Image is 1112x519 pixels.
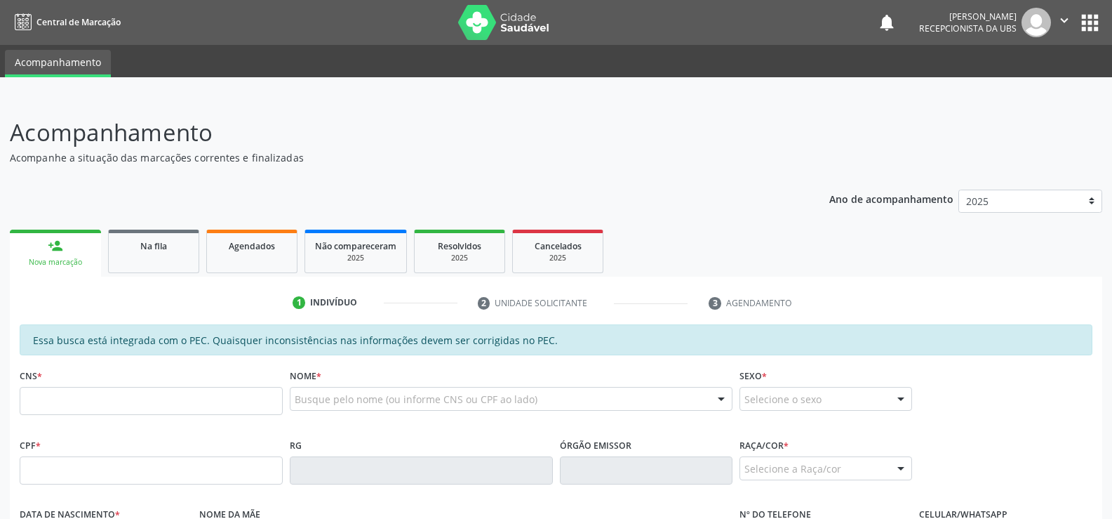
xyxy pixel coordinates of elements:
[310,296,357,309] div: Indivíduo
[10,11,121,34] a: Central de Marcação
[20,257,91,268] div: Nova marcação
[829,190,953,207] p: Ano de acompanhamento
[739,435,789,456] label: Raça/cor
[229,240,275,252] span: Agendados
[20,435,41,456] label: CPF
[560,435,631,456] label: Órgão emissor
[10,115,775,150] p: Acompanhamento
[438,240,481,252] span: Resolvidos
[1051,8,1078,37] button: 
[919,22,1017,34] span: Recepcionista da UBS
[140,240,167,252] span: Na fila
[744,392,822,407] span: Selecione o sexo
[535,240,582,252] span: Cancelados
[744,461,841,476] span: Selecione a Raça/cor
[20,365,42,387] label: CNS
[20,324,1092,355] div: Essa busca está integrada com o PEC. Quaisquer inconsistências nas informações devem ser corrigid...
[36,16,121,28] span: Central de Marcação
[1057,13,1072,28] i: 
[739,365,767,387] label: Sexo
[295,392,537,407] span: Busque pelo nome (ou informe CNS ou CPF ao lado)
[10,150,775,165] p: Acompanhe a situação das marcações correntes e finalizadas
[877,13,897,32] button: notifications
[523,253,593,263] div: 2025
[919,11,1017,22] div: [PERSON_NAME]
[424,253,495,263] div: 2025
[315,253,396,263] div: 2025
[1021,8,1051,37] img: img
[293,296,305,309] div: 1
[1078,11,1102,35] button: apps
[290,365,321,387] label: Nome
[290,435,302,456] label: RG
[5,50,111,77] a: Acompanhamento
[48,238,63,254] div: person_add
[315,240,396,252] span: Não compareceram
